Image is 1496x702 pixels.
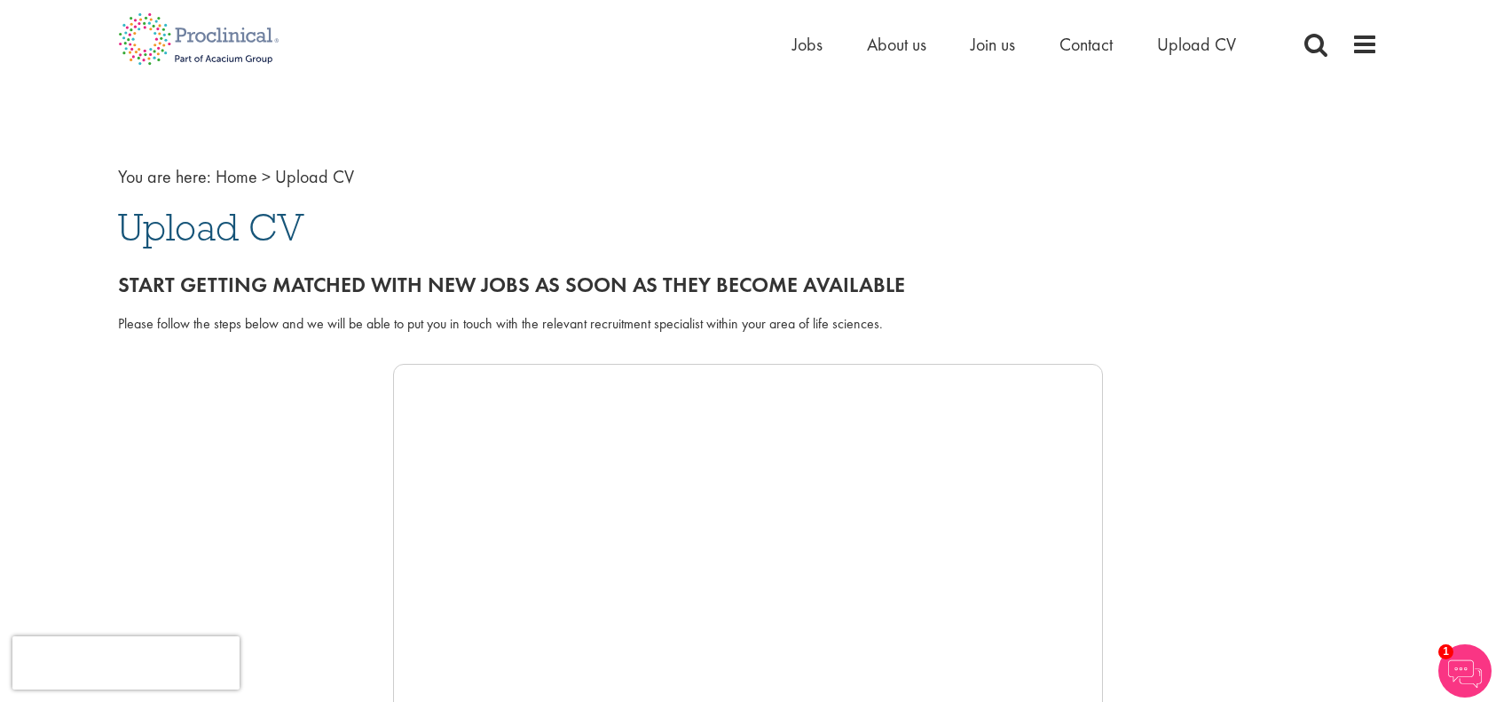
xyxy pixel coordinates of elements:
span: You are here: [118,165,211,188]
iframe: reCAPTCHA [12,636,240,690]
a: breadcrumb link [216,165,257,188]
span: Upload CV [118,203,304,251]
img: Chatbot [1438,644,1492,698]
span: Upload CV [275,165,354,188]
span: 1 [1438,644,1453,659]
h2: Start getting matched with new jobs as soon as they become available [118,273,1378,296]
a: Jobs [792,33,823,56]
div: Please follow the steps below and we will be able to put you in touch with the relevant recruitme... [118,314,1378,335]
span: > [262,165,271,188]
a: About us [867,33,926,56]
a: Upload CV [1157,33,1236,56]
a: Contact [1059,33,1113,56]
a: Join us [971,33,1015,56]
